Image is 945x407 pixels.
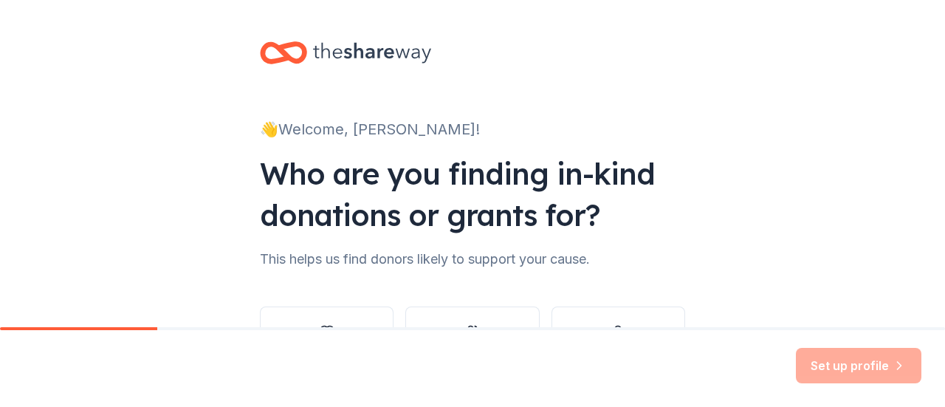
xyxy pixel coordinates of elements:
[551,307,685,377] button: Individual
[260,117,685,141] div: 👋 Welcome, [PERSON_NAME]!
[260,307,394,377] button: Nonprofit
[405,307,539,377] button: Other group
[260,247,685,271] div: This helps us find donors likely to support your cause.
[260,153,685,236] div: Who are you finding in-kind donations or grants for?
